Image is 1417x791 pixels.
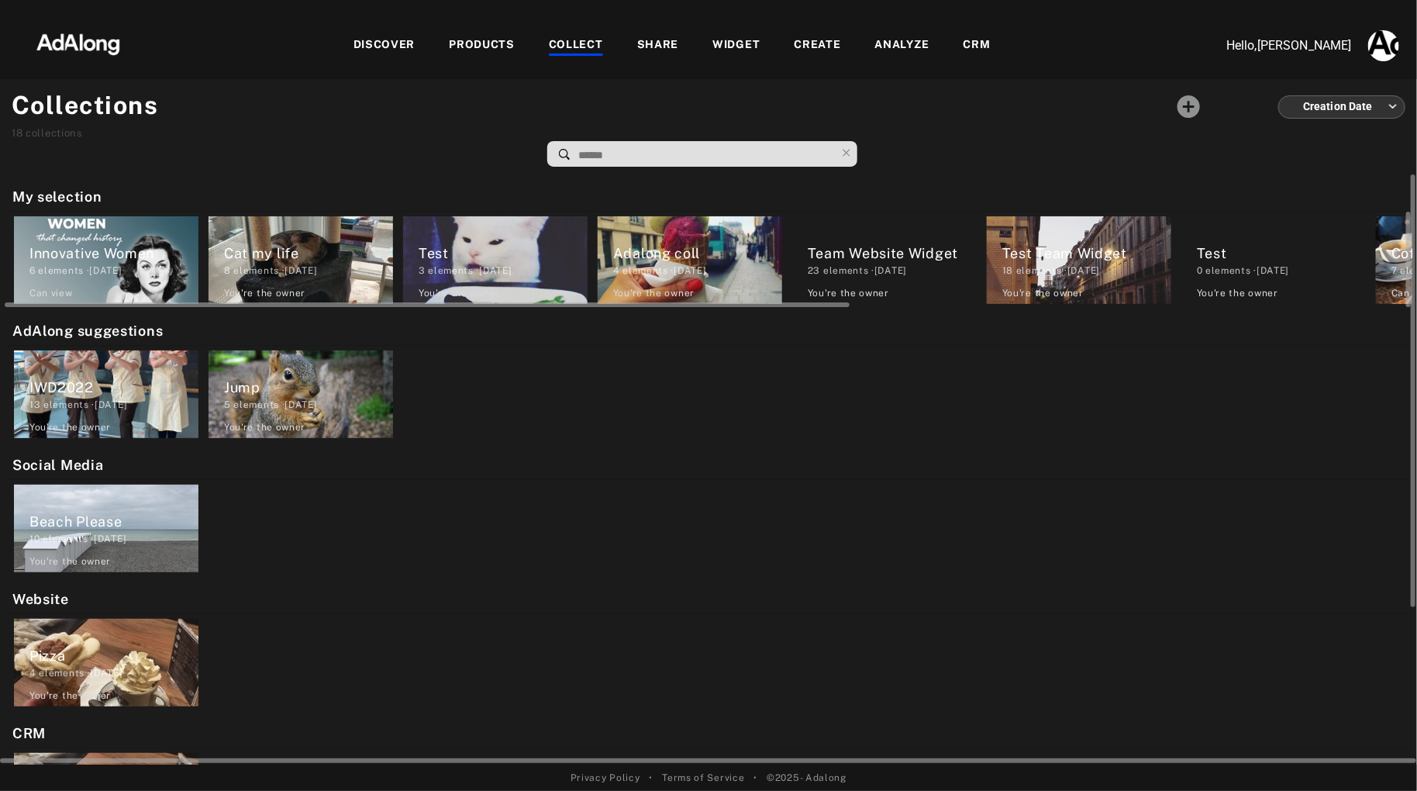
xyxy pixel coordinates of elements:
[662,771,744,785] a: Terms of Service
[712,36,760,55] div: WIDGET
[29,265,36,276] span: 6
[1002,265,1013,276] span: 18
[754,771,758,785] span: •
[419,264,588,278] div: elements · [DATE]
[29,511,198,532] div: Beach Please
[204,212,398,309] div: Cat my life8 elements ·[DATE]You're the owner
[613,264,782,278] div: elements · [DATE]
[224,377,393,398] div: Jump
[12,723,1412,744] h2: CRM
[808,264,977,278] div: elements · [DATE]
[353,36,415,55] div: DISCOVER
[593,212,787,309] div: Adalong coll4 elements ·[DATE]You're the owner
[1002,243,1171,264] div: Test Team Widget
[12,87,159,124] h1: Collections
[1197,243,1366,264] div: Test
[1368,30,1399,61] img: AAuE7mCcxfrEYqyvOQj0JEqcpTTBGQ1n7nJRUNytqTeM
[964,36,991,55] div: CRM
[224,243,393,264] div: Cat my life
[29,264,198,278] div: elements · [DATE]
[224,420,305,434] div: You're the owner
[1197,264,1366,278] div: elements · [DATE]
[29,534,40,544] span: 10
[29,398,198,412] div: elements · [DATE]
[449,36,515,55] div: PRODUCTS
[204,346,398,443] div: Jump5 elements ·[DATE]You're the owner
[1197,36,1352,55] p: Hello, [PERSON_NAME]
[224,264,393,278] div: elements · [DATE]
[982,212,1176,309] div: Test Team Widget18 elements ·[DATE]You're the owner
[1197,265,1203,276] span: 0
[549,36,603,55] div: COLLECT
[637,36,679,55] div: SHARE
[29,377,198,398] div: IWD2022
[1292,86,1398,127] div: Creation Date
[12,127,22,139] span: 18
[419,265,426,276] span: 3
[12,186,1412,207] h2: My selection
[650,771,653,785] span: •
[224,398,393,412] div: elements · [DATE]
[788,212,981,309] div: Team Website Widget23 elements ·[DATE]You're the owner
[767,771,846,785] span: © 2025 - Adalong
[12,320,1412,341] h2: AdAlong suggestions
[29,243,198,264] div: Innovative Women
[9,480,203,577] div: Beach Please10 elements ·[DATE]You're the owner
[29,554,111,568] div: You're the owner
[29,666,198,680] div: elements · [DATE]
[808,243,977,264] div: Team Website Widget
[613,265,620,276] span: 4
[12,454,1412,475] h2: Social Media
[613,243,782,264] div: Adalong coll
[12,126,159,141] div: collections
[29,420,111,434] div: You're the owner
[613,286,695,300] div: You're the owner
[224,399,231,410] span: 5
[29,532,198,546] div: elements · [DATE]
[1364,26,1403,65] button: Account settings
[1339,717,1417,791] iframe: Chat Widget
[29,399,40,410] span: 13
[1391,265,1398,276] span: 7
[419,286,500,300] div: You're the owner
[9,212,203,309] div: Innovative Women6 elements ·[DATE]Can view
[224,286,305,300] div: You're the owner
[1169,87,1208,126] button: Add a collecton
[29,689,111,703] div: You're the owner
[10,19,147,66] img: 63233d7d88ed69de3c212112c67096b6.png
[1002,286,1084,300] div: You're the owner
[808,265,820,276] span: 23
[808,286,889,300] div: You're the owner
[398,212,592,309] div: Test3 elements ·[DATE]You're the owner
[29,668,36,679] span: 4
[224,265,231,276] span: 8
[29,645,198,666] div: Pizza
[1197,286,1278,300] div: You're the owner
[875,36,929,55] div: ANALYZE
[571,771,640,785] a: Privacy Policy
[12,589,1412,610] h2: Website
[1002,264,1171,278] div: elements · [DATE]
[9,614,203,711] div: Pizza4 elements ·[DATE]You're the owner
[1177,212,1370,309] div: Test0 elements ·[DATE]You're the owner
[29,286,73,300] div: Can view
[795,36,841,55] div: CREATE
[9,346,203,443] div: IWD202213 elements ·[DATE]You're the owner
[419,243,588,264] div: Test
